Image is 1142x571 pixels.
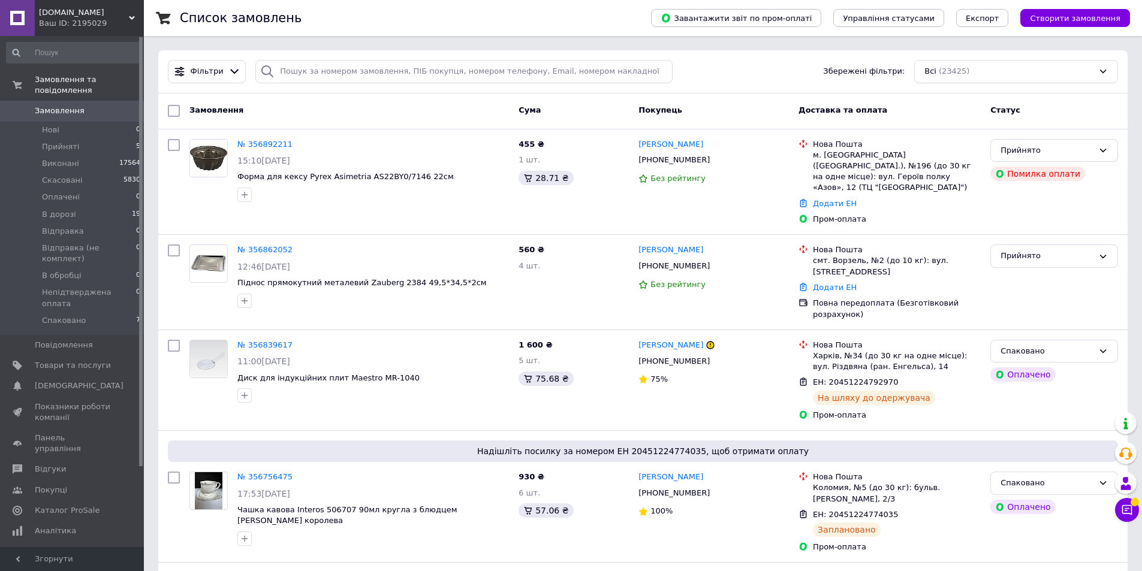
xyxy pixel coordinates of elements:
span: 15:10[DATE] [237,156,290,165]
div: 57.06 ₴ [519,503,573,518]
div: Заплановано [813,522,881,537]
span: Надішліть посилку за номером ЕН 20451224774035, щоб отримати оплату [173,445,1113,457]
span: Створити замовлення [1030,14,1120,23]
span: Статус [990,105,1020,114]
span: Без рейтингу [650,174,706,183]
div: Спаковано [1001,477,1093,490]
span: Експорт [966,14,999,23]
span: Відправка [42,226,84,237]
span: 5830 [123,175,140,186]
a: Фото товару [189,139,228,177]
button: Завантажити звіт по пром-оплаті [651,9,821,27]
span: Cума [519,105,541,114]
span: 1 600 ₴ [519,340,552,349]
div: Спаковано [1001,345,1093,358]
a: № 356862052 [237,245,293,254]
div: Нова Пошта [813,340,981,351]
span: 0 [136,243,140,264]
span: [PHONE_NUMBER] [638,488,710,497]
span: 12:46[DATE] [237,262,290,271]
button: Управління статусами [833,9,944,27]
div: На шляху до одержувача [813,391,935,405]
span: Товари та послуги [35,360,111,371]
span: 17564 [119,158,140,169]
span: Відгуки [35,464,66,475]
a: Чашка кавова Interos 506707 90мл кругла з блюдцем [PERSON_NAME] королева [237,505,457,525]
div: Ваш ID: 2195029 [39,18,144,29]
a: Диск для індукційних плит Maestro MR-1040 [237,373,420,382]
div: м. [GEOGRAPHIC_DATA] ([GEOGRAPHIC_DATA].), №196 (до 30 кг на одне місце): вул. Героїв полку «Азов... [813,150,981,194]
span: ЕН: 20451224792970 [813,377,898,386]
span: dellux.com.ua [39,7,129,18]
div: Коломия, №5 (до 30 кг): бульв. [PERSON_NAME], 2/3 [813,482,981,504]
span: Всі [924,66,936,77]
a: № 356839617 [237,340,293,349]
span: Замовлення та повідомлення [35,74,144,96]
span: 0 [136,287,140,309]
div: Оплачено [990,367,1055,382]
span: Відправка (не комплект) [42,243,136,264]
span: 560 ₴ [519,245,544,254]
a: Додати ЕН [813,199,857,208]
span: Покупець [638,105,682,114]
span: В дорозі [42,209,76,220]
span: ЕН: 20451224774035 [813,510,898,519]
span: Каталог ProSale [35,505,100,516]
span: [PHONE_NUMBER] [638,261,710,270]
h1: Список замовлень [180,11,302,25]
span: Піднос прямокутний металевий Zauberg 2384 49,5*34,5*2см [237,278,487,287]
span: 1 шт. [519,155,540,164]
span: Нові [42,125,59,135]
div: Повна передоплата (Безготівковий розрахунок) [813,298,981,319]
span: Аналітика [35,525,76,536]
div: Харків, №34 (до 30 кг на одне місце): вул. Різдвяна (ран. Енгельса), 14 [813,351,981,372]
span: Показники роботи компанії [35,401,111,423]
span: (23425) [939,67,970,75]
div: Пром-оплата [813,542,981,552]
span: 4 шт. [519,261,540,270]
button: Експорт [956,9,1009,27]
button: Чат з покупцем [1115,498,1139,522]
span: [PHONE_NUMBER] [638,357,710,365]
a: [PERSON_NAME] [638,139,703,150]
div: Пром-оплата [813,410,981,421]
a: [PERSON_NAME] [638,340,703,351]
div: смт. Ворзель, №2 (до 10 кг): вул. [STREET_ADDRESS] [813,255,981,277]
input: Пошук [6,42,141,64]
span: Замовлення [35,105,85,116]
div: Прийнято [1001,250,1093,262]
span: 0 [136,125,140,135]
div: Пром-оплата [813,214,981,225]
span: Повідомлення [35,340,93,351]
span: 11:00[DATE] [237,357,290,366]
span: [PHONE_NUMBER] [638,155,710,164]
span: Управління статусами [843,14,935,23]
span: 5 [136,141,140,152]
img: Фото товару [190,340,227,377]
div: Прийнято [1001,144,1093,157]
span: Збережені фільтри: [823,66,905,77]
img: Фото товару [195,472,223,509]
span: Прийняті [42,141,79,152]
span: 75% [650,374,668,383]
div: 28.71 ₴ [519,171,573,185]
a: Додати ЕН [813,283,857,292]
span: 0 [136,270,140,281]
span: В обробці [42,270,82,281]
div: Нова Пошта [813,472,981,482]
span: 0 [136,192,140,203]
span: Інструменти веб-майстра та SEO [35,546,111,567]
a: Фото товару [189,472,228,510]
span: 5 шт. [519,356,540,365]
span: 17:53[DATE] [237,489,290,499]
div: Оплачено [990,500,1055,514]
a: Створити замовлення [1008,13,1130,22]
span: [DEMOGRAPHIC_DATA] [35,380,123,391]
span: Покупці [35,485,67,496]
span: Фільтри [191,66,224,77]
a: [PERSON_NAME] [638,244,703,256]
div: Помилка оплати [990,167,1085,181]
span: Форма для кексу Pyrex Asimetria AS22BY0/7146 22см [237,172,454,181]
